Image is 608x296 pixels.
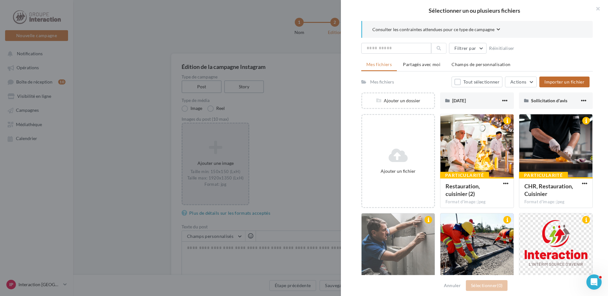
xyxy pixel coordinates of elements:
span: Sollicitation d'avis [531,98,567,103]
span: Importer un fichier [544,79,584,84]
div: Particularité [519,172,568,179]
span: CHR, Restauration, Cuisinier [524,183,573,197]
div: Particularité [440,172,489,179]
span: (0) [497,283,502,288]
span: Restauration, cuisinier (2) [446,183,480,197]
button: Consulter les contraintes attendues pour ce type de campagne [372,26,500,34]
div: Ajouter un fichier [365,168,432,174]
span: Actions [510,79,526,84]
button: Tout sélectionner [452,77,502,87]
button: Sélectionner(0) [466,280,508,291]
span: Mes fichiers [366,62,392,67]
iframe: Intercom live chat [586,274,602,290]
span: Consulter les contraintes attendues pour ce type de campagne [372,26,494,33]
h2: Sélectionner un ou plusieurs fichiers [351,8,598,13]
button: Actions [505,77,537,87]
div: Format d'image: jpeg [446,199,508,205]
button: Annuler [441,282,463,289]
div: Format d'image: jpeg [524,199,587,205]
span: Champs de personnalisation [452,62,510,67]
div: Mes fichiers [370,79,394,85]
div: Ajouter un dossier [362,98,434,104]
button: Filtrer par [449,43,487,54]
span: Partagés avec moi [403,62,440,67]
span: [DATE] [452,98,466,103]
button: Importer un fichier [539,77,590,87]
button: Réinitialiser [487,44,517,52]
